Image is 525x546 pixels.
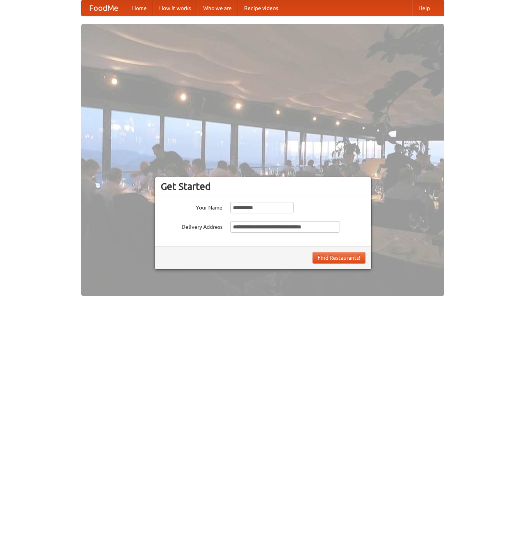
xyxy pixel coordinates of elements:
a: Recipe videos [238,0,284,16]
label: Delivery Address [161,221,223,231]
a: How it works [153,0,197,16]
h3: Get Started [161,181,365,192]
label: Your Name [161,202,223,211]
a: FoodMe [82,0,126,16]
a: Help [412,0,436,16]
a: Home [126,0,153,16]
button: Find Restaurants! [313,252,365,264]
a: Who we are [197,0,238,16]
